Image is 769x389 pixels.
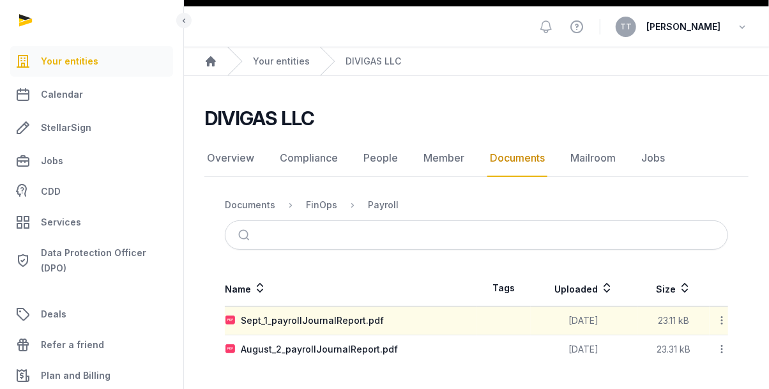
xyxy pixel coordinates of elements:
th: Name [225,270,476,307]
a: Calendar [10,79,173,110]
a: StellarSign [10,112,173,143]
a: Your entities [253,55,310,68]
th: Size [637,270,710,307]
a: Data Protection Officer (DPO) [10,240,173,281]
a: Refer a friend [10,330,173,360]
span: [DATE] [569,344,599,355]
span: Refer a friend [41,337,104,353]
span: CDD [41,184,61,199]
span: [DATE] [569,315,599,326]
a: Jobs [10,146,173,176]
td: 23.31 kB [637,335,710,364]
th: Uploaded [531,270,637,307]
div: Sept_1_payrollJournalReport.pdf [241,314,384,327]
span: Plan and Billing [41,368,110,383]
a: DIVIGAS LLC [346,55,401,68]
button: Submit [231,221,261,249]
img: pdf.svg [225,316,236,326]
span: Jobs [41,153,63,169]
a: People [361,140,400,177]
span: [PERSON_NAME] [646,19,720,34]
a: Deals [10,299,173,330]
a: Mailroom [568,140,618,177]
div: August_2_payrollJournalReport.pdf [241,343,398,356]
nav: Breadcrumb [225,190,728,220]
div: FinOps [306,199,337,211]
span: Calendar [41,87,83,102]
span: StellarSign [41,120,91,135]
div: Documents [225,199,275,211]
nav: Tabs [204,140,749,177]
button: TT [616,17,636,37]
img: pdf.svg [225,344,236,355]
a: Services [10,207,173,238]
span: Your entities [41,54,98,69]
div: Payroll [368,199,399,211]
a: CDD [10,179,173,204]
a: Documents [487,140,547,177]
span: Services [41,215,81,230]
span: TT [620,23,632,31]
a: Jobs [639,140,667,177]
a: Member [421,140,467,177]
a: Overview [204,140,257,177]
td: 23.11 kB [637,307,710,335]
span: Deals [41,307,66,322]
h2: DIVIGAS LLC [204,107,315,130]
nav: Breadcrumb [184,47,769,76]
a: Compliance [277,140,340,177]
a: Your entities [10,46,173,77]
span: Data Protection Officer (DPO) [41,245,168,276]
iframe: Chat Widget [705,328,769,389]
th: Tags [476,270,531,307]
